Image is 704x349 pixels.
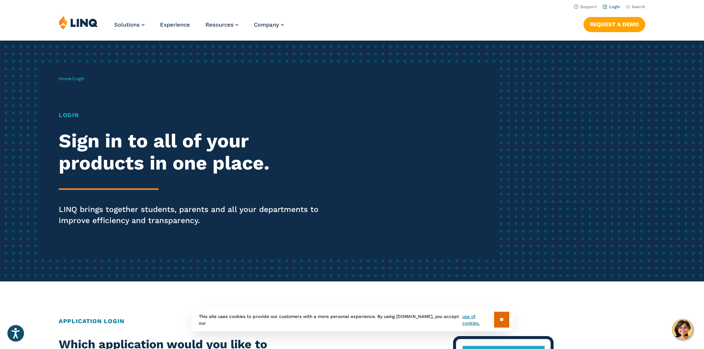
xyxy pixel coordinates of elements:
[114,21,140,28] span: Solutions
[59,76,84,81] span: /
[603,4,620,9] a: Login
[584,17,645,32] a: Request a Demo
[205,21,234,28] span: Resources
[59,130,330,174] h2: Sign in to all of your products in one place.
[462,313,494,326] a: use of cookies.
[114,16,284,40] nav: Primary Navigation
[59,16,98,30] img: LINQ | K‑12 Software
[632,4,645,9] span: Search
[574,4,597,9] a: Support
[205,21,238,28] a: Resources
[254,21,284,28] a: Company
[584,16,645,32] nav: Button Navigation
[672,319,693,340] button: Hello, have a question? Let’s chat.
[59,204,330,226] p: LINQ brings together students, parents and all your departments to improve efficiency and transpa...
[114,21,144,28] a: Solutions
[160,21,190,28] a: Experience
[254,21,279,28] span: Company
[59,111,330,120] h1: Login
[626,4,645,10] button: Open Search Bar
[59,317,645,326] h2: Application Login
[191,308,513,331] div: This site uses cookies to provide our customers with a more personal experience. By using [DOMAIN...
[73,76,84,81] span: Login
[59,76,71,81] a: Home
